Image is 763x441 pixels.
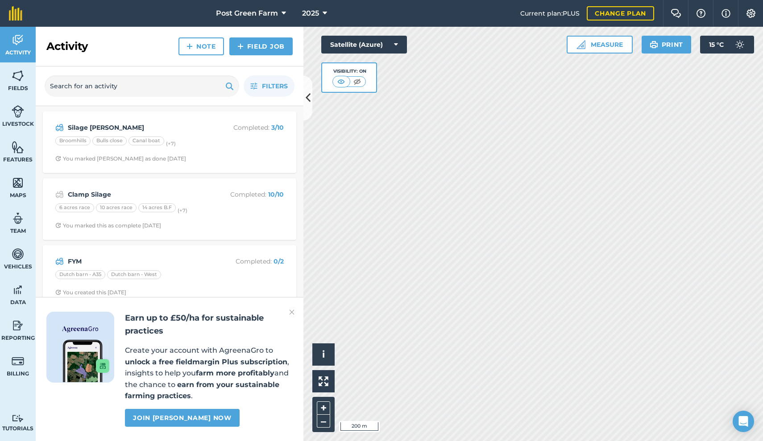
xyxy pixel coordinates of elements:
[12,105,24,118] img: svg+xml;base64,PD94bWwgdmVyc2lvbj0iMS4wIiBlbmNvZGluZz0idXRmLTgiPz4KPCEtLSBHZW5lcmF0b3I6IEFkb2JlIE...
[55,289,126,296] div: You created this [DATE]
[12,176,24,190] img: svg+xml;base64,PHN2ZyB4bWxucz0iaHR0cDovL3d3dy53My5vcmcvMjAwMC9zdmciIHdpZHRoPSI1NiIgaGVpZ2h0PSI2MC...
[709,36,724,54] span: 15 ° C
[45,75,239,97] input: Search for an activity
[68,256,209,266] strong: FYM
[746,9,756,18] img: A cog icon
[96,203,137,212] div: 10 acres race
[722,8,730,19] img: svg+xml;base64,PHN2ZyB4bWxucz0iaHR0cDovL3d3dy53My5vcmcvMjAwMC9zdmciIHdpZHRoPSIxNyIgaGVpZ2h0PSIxNy...
[55,189,64,200] img: svg+xml;base64,PD94bWwgdmVyc2lvbj0iMS4wIiBlbmNvZGluZz0idXRmLTgiPz4KPCEtLSBHZW5lcmF0b3I6IEFkb2JlIE...
[9,6,22,21] img: fieldmargin Logo
[55,256,64,267] img: svg+xml;base64,PD94bWwgdmVyc2lvbj0iMS4wIiBlbmNvZGluZz0idXRmLTgiPz4KPCEtLSBHZW5lcmF0b3I6IEFkb2JlIE...
[302,8,319,19] span: 2025
[216,8,278,19] span: Post Green Farm
[125,409,239,427] a: Join [PERSON_NAME] now
[55,270,105,279] div: Dutch barn - A35
[225,81,234,91] img: svg+xml;base64,PHN2ZyB4bWxucz0iaHR0cDovL3d3dy53My5vcmcvMjAwMC9zdmciIHdpZHRoPSIxOSIgaGVpZ2h0PSIyNC...
[271,124,284,132] strong: 3 / 10
[332,68,366,75] div: Visibility: On
[48,184,291,235] a: Clamp SilageCompleted: 10/106 acres race10 acres race14 acres B.F(+7)Clock with arrow pointing cl...
[229,37,293,55] a: Field Job
[107,270,161,279] div: Dutch barn - West
[68,190,209,199] strong: Clamp Silage
[213,256,284,266] p: Completed :
[55,155,186,162] div: You marked [PERSON_NAME] as done [DATE]
[12,69,24,82] img: svg+xml;base64,PHN2ZyB4bWxucz0iaHR0cDovL3d3dy53My5vcmcvMjAwMC9zdmciIHdpZHRoPSI1NiIgaGVpZ2h0PSI2MC...
[733,411,754,432] div: Open Intercom Messenger
[700,36,754,54] button: 15 °C
[237,41,244,52] img: svg+xml;base64,PHN2ZyB4bWxucz0iaHR0cDovL3d3dy53My5vcmcvMjAwMC9zdmciIHdpZHRoPSIxNCIgaGVpZ2h0PSIyNC...
[187,41,193,52] img: svg+xml;base64,PHN2ZyB4bWxucz0iaHR0cDovL3d3dy53My5vcmcvMjAwMC9zdmciIHdpZHRoPSIxNCIgaGVpZ2h0PSIyNC...
[321,36,407,54] button: Satellite (Azure)
[317,415,330,428] button: –
[650,39,658,50] img: svg+xml;base64,PHN2ZyB4bWxucz0iaHR0cDovL3d3dy53My5vcmcvMjAwMC9zdmciIHdpZHRoPSIxOSIgaGVpZ2h0PSIyNC...
[262,81,288,91] span: Filters
[671,9,681,18] img: Two speech bubbles overlapping with the left bubble in the forefront
[129,136,164,145] div: Canal boat
[352,77,363,86] img: svg+xml;base64,PHN2ZyB4bWxucz0iaHR0cDovL3d3dy53My5vcmcvMjAwMC9zdmciIHdpZHRoPSI1MCIgaGVpZ2h0PSI0MC...
[178,37,224,55] a: Note
[244,75,294,97] button: Filters
[178,207,187,214] small: (+ 7 )
[319,376,328,386] img: Four arrows, one pointing top left, one top right, one bottom right and the last bottom left
[12,33,24,47] img: svg+xml;base64,PD94bWwgdmVyc2lvbj0iMS4wIiBlbmNvZGluZz0idXRmLTgiPz4KPCEtLSBHZW5lcmF0b3I6IEFkb2JlIE...
[642,36,692,54] button: Print
[55,203,94,212] div: 6 acres race
[63,340,109,382] img: Screenshot of the Gro app
[68,123,209,132] strong: Silage [PERSON_NAME]
[196,369,274,377] strong: farm more profitably
[55,223,61,228] img: Clock with arrow pointing clockwise
[55,122,64,133] img: svg+xml;base64,PD94bWwgdmVyc2lvbj0iMS4wIiBlbmNvZGluZz0idXRmLTgiPz4KPCEtLSBHZW5lcmF0b3I6IEFkb2JlIE...
[731,36,749,54] img: svg+xml;base64,PD94bWwgdmVyc2lvbj0iMS4wIiBlbmNvZGluZz0idXRmLTgiPz4KPCEtLSBHZW5lcmF0b3I6IEFkb2JlIE...
[125,380,279,400] strong: earn from your sustainable farming practices
[12,283,24,297] img: svg+xml;base64,PD94bWwgdmVyc2lvbj0iMS4wIiBlbmNvZGluZz0idXRmLTgiPz4KPCEtLSBHZW5lcmF0b3I6IEFkb2JlIE...
[587,6,654,21] a: Change plan
[336,77,347,86] img: svg+xml;base64,PHN2ZyB4bWxucz0iaHR0cDovL3d3dy53My5vcmcvMjAwMC9zdmciIHdpZHRoPSI1MCIgaGVpZ2h0PSI0MC...
[55,156,61,161] img: Clock with arrow pointing clockwise
[274,257,284,265] strong: 0 / 2
[289,307,294,317] img: svg+xml;base64,PHN2ZyB4bWxucz0iaHR0cDovL3d3dy53My5vcmcvMjAwMC9zdmciIHdpZHRoPSIyMiIgaGVpZ2h0PSIzMC...
[12,414,24,423] img: svg+xml;base64,PD94bWwgdmVyc2lvbj0iMS4wIiBlbmNvZGluZz0idXRmLTgiPz4KPCEtLSBHZW5lcmF0b3I6IEFkb2JlIE...
[317,401,330,415] button: +
[166,140,176,147] small: (+ 7 )
[12,212,24,225] img: svg+xml;base64,PD94bWwgdmVyc2lvbj0iMS4wIiBlbmNvZGluZz0idXRmLTgiPz4KPCEtLSBHZW5lcmF0b3I6IEFkb2JlIE...
[213,123,284,132] p: Completed :
[48,117,291,168] a: Silage [PERSON_NAME]Completed: 3/10BroomhillsBulls closeCanal boat(+7)Clock with arrow pointing c...
[125,312,293,338] h2: Earn up to £50/ha for sustainable practices
[213,190,284,199] p: Completed :
[696,9,706,18] img: A question mark icon
[12,140,24,154] img: svg+xml;base64,PHN2ZyB4bWxucz0iaHR0cDovL3d3dy53My5vcmcvMjAwMC9zdmciIHdpZHRoPSI1NiIgaGVpZ2h0PSI2MC...
[55,289,61,295] img: Clock with arrow pointing clockwise
[312,343,335,366] button: i
[55,136,91,145] div: Broomhills
[48,251,291,301] a: FYMCompleted: 0/2Dutch barn - A35Dutch barn - WestClock with arrow pointing clockwiseYou created ...
[576,40,585,49] img: Ruler icon
[268,190,284,198] strong: 10 / 10
[125,358,287,366] strong: unlock a free fieldmargin Plus subscription
[125,345,293,402] p: Create your account with AgreenaGro to , insights to help you and the chance to .
[55,222,161,229] div: You marked this as complete [DATE]
[92,136,127,145] div: Bulls close
[520,8,580,18] span: Current plan : PLUS
[322,349,325,360] span: i
[12,319,24,332] img: svg+xml;base64,PD94bWwgdmVyc2lvbj0iMS4wIiBlbmNvZGluZz0idXRmLTgiPz4KPCEtLSBHZW5lcmF0b3I6IEFkb2JlIE...
[46,39,88,54] h2: Activity
[138,203,176,212] div: 14 acres B.F
[12,247,24,261] img: svg+xml;base64,PD94bWwgdmVyc2lvbj0iMS4wIiBlbmNvZGluZz0idXRmLTgiPz4KPCEtLSBHZW5lcmF0b3I6IEFkb2JlIE...
[567,36,633,54] button: Measure
[12,354,24,368] img: svg+xml;base64,PD94bWwgdmVyc2lvbj0iMS4wIiBlbmNvZGluZz0idXRmLTgiPz4KPCEtLSBHZW5lcmF0b3I6IEFkb2JlIE...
